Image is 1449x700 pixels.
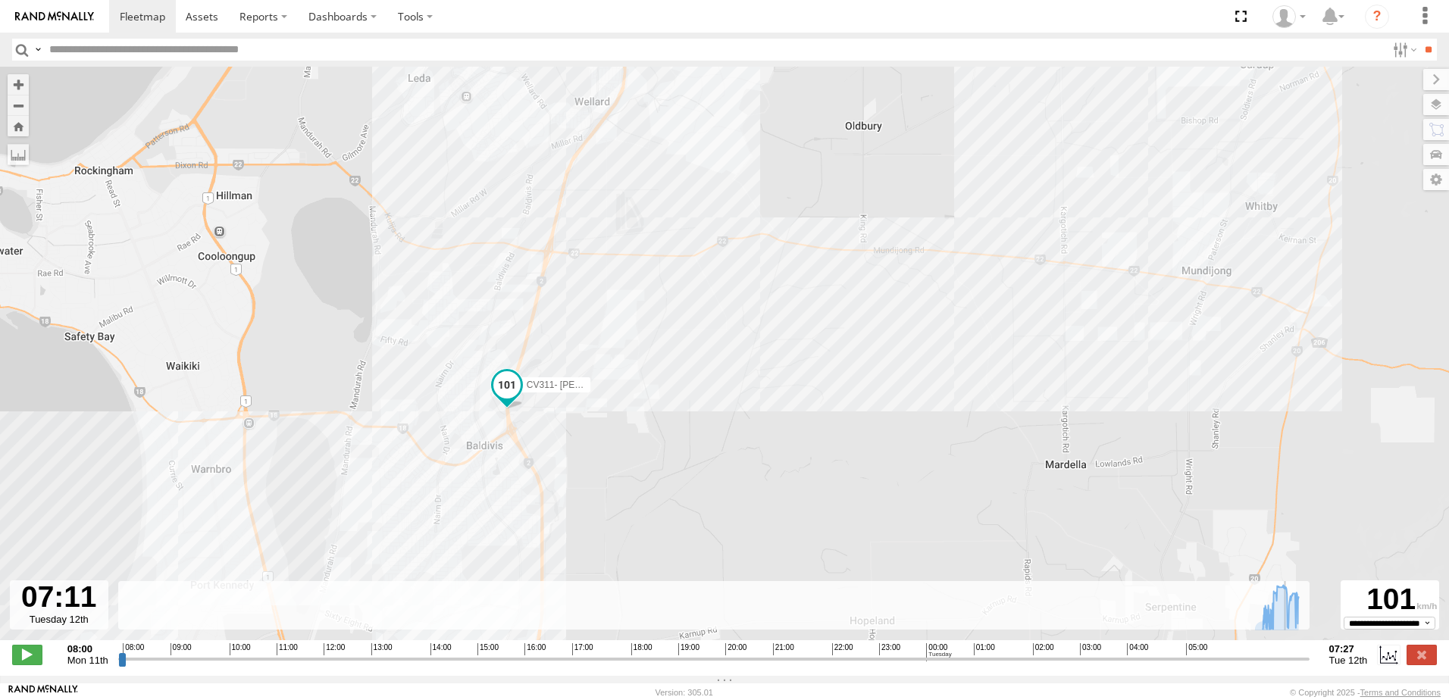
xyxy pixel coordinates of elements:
span: 00:00 [926,643,951,661]
div: Sean Cosgriff [1267,5,1311,28]
div: 101 [1343,583,1437,617]
img: rand-logo.svg [15,11,94,22]
span: 08:00 [123,643,144,655]
span: 17:00 [572,643,593,655]
span: 21:00 [773,643,794,655]
span: CV311- [PERSON_NAME] [527,380,635,390]
span: Tue 12th Aug 2025 [1329,655,1368,666]
button: Zoom in [8,74,29,95]
label: Search Query [32,39,44,61]
a: Terms and Conditions [1360,688,1441,697]
span: 04:00 [1127,643,1148,655]
span: 01:00 [974,643,995,655]
label: Map Settings [1423,169,1449,190]
span: 03:00 [1080,643,1101,655]
label: Close [1407,645,1437,664]
button: Zoom Home [8,116,29,136]
div: Version: 305.01 [656,688,713,697]
span: 22:00 [832,643,853,655]
label: Measure [8,144,29,165]
button: Zoom out [8,95,29,116]
span: 19:00 [678,643,699,655]
span: 23:00 [879,643,900,655]
span: 05:00 [1186,643,1207,655]
span: 15:00 [477,643,499,655]
div: © Copyright 2025 - [1290,688,1441,697]
span: 18:00 [631,643,653,655]
label: Play/Stop [12,645,42,664]
span: 10:00 [230,643,251,655]
span: 14:00 [430,643,452,655]
span: 02:00 [1033,643,1054,655]
label: Search Filter Options [1387,39,1419,61]
i: ? [1365,5,1389,29]
span: 16:00 [524,643,546,655]
span: 20:00 [725,643,746,655]
a: Visit our Website [8,685,78,700]
span: 11:00 [277,643,298,655]
span: 13:00 [371,643,393,655]
span: Mon 11th Aug 2025 [67,655,108,666]
span: 12:00 [324,643,345,655]
span: 09:00 [171,643,192,655]
strong: 07:27 [1329,643,1368,655]
strong: 08:00 [67,643,108,655]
